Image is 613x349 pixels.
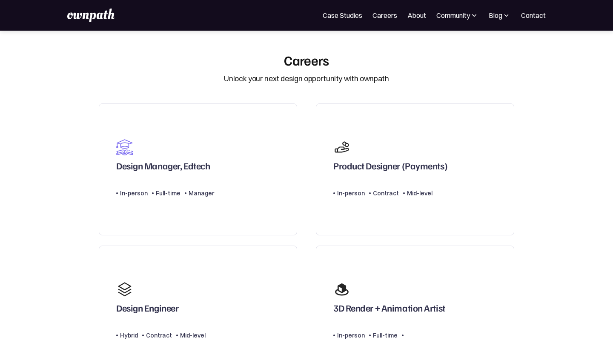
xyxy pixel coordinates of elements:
[337,188,365,198] div: In-person
[99,103,297,236] a: Design Manager, EdtechIn-personFull-timeManager
[120,330,138,340] div: Hybrid
[116,160,210,175] div: Design Manager, Edtech
[337,330,365,340] div: In-person
[489,10,511,20] div: Blog
[333,302,445,318] div: 3D Render + Animation Artist
[373,188,399,198] div: Contract
[323,10,362,20] a: Case Studies
[180,330,206,340] div: Mid-level
[407,188,433,198] div: Mid-level
[436,10,470,20] div: Community
[489,10,502,20] div: Blog
[146,330,172,340] div: Contract
[284,52,329,68] div: Careers
[224,73,389,84] div: Unlock your next design opportunity with ownpath
[156,188,180,198] div: Full-time
[333,160,447,175] div: Product Designer (Payments)
[120,188,148,198] div: In-person
[436,10,478,20] div: Community
[407,10,426,20] a: About
[116,302,178,318] div: Design Engineer
[373,330,398,340] div: Full-time
[521,10,546,20] a: Contact
[372,10,397,20] a: Careers
[189,188,214,198] div: Manager
[316,103,514,236] a: Product Designer (Payments)In-personContractMid-level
